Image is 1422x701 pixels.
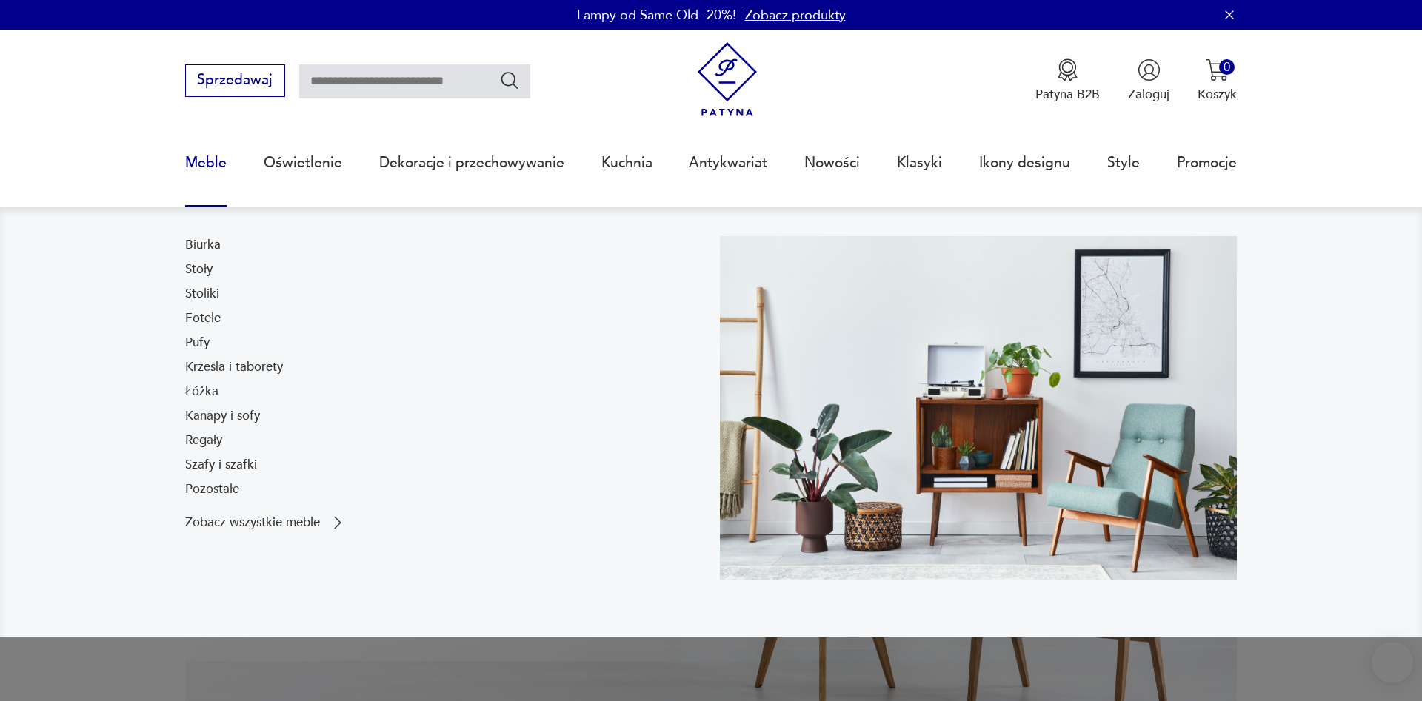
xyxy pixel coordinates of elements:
[185,236,221,254] a: Biurka
[720,236,1237,581] img: 969d9116629659dbb0bd4e745da535dc.jpg
[1177,129,1237,197] a: Promocje
[1206,58,1229,81] img: Ikona koszyka
[185,432,222,449] a: Regały
[185,129,227,197] a: Meble
[689,129,767,197] a: Antykwariat
[577,6,736,24] p: Lampy od Same Old -20%!
[379,129,564,197] a: Dekoracje i przechowywanie
[1035,86,1100,103] p: Patyna B2B
[185,309,221,327] a: Fotele
[264,129,342,197] a: Oświetlenie
[804,129,860,197] a: Nowości
[185,76,285,87] a: Sprzedawaj
[1219,59,1235,75] div: 0
[1138,58,1161,81] img: Ikonka użytkownika
[745,6,846,24] a: Zobacz produkty
[185,514,347,531] a: Zobacz wszystkie meble
[185,261,213,278] a: Stoły
[1035,58,1100,103] a: Ikona medaluPatyna B2B
[1372,642,1413,683] iframe: Smartsupp widget button
[1198,86,1237,103] p: Koszyk
[185,358,283,376] a: Krzesła i taborety
[185,517,320,529] p: Zobacz wszystkie meble
[1107,129,1140,197] a: Style
[897,129,942,197] a: Klasyki
[1035,58,1100,103] button: Patyna B2B
[185,383,218,400] a: Łóżka
[1056,58,1079,81] img: Ikona medalu
[690,42,765,117] img: Patyna - sklep z meblami i dekoracjami vintage
[185,456,257,474] a: Szafy i szafki
[185,334,210,352] a: Pufy
[979,129,1070,197] a: Ikony designu
[185,480,239,498] a: Pozostałe
[185,285,219,303] a: Stoliki
[1128,86,1169,103] p: Zaloguj
[1128,58,1169,103] button: Zaloguj
[499,70,521,91] button: Szukaj
[601,129,652,197] a: Kuchnia
[1198,58,1237,103] button: 0Koszyk
[185,407,260,425] a: Kanapy i sofy
[185,64,285,97] button: Sprzedawaj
